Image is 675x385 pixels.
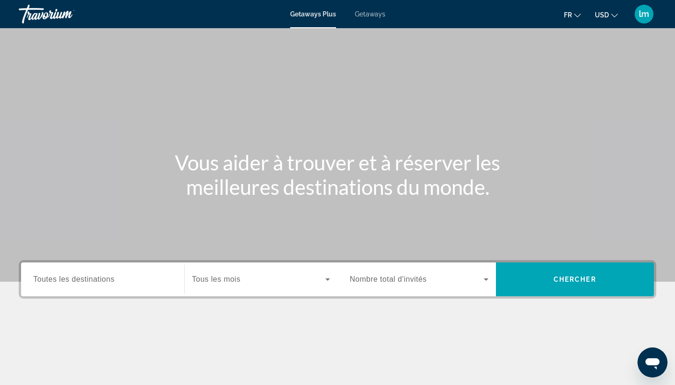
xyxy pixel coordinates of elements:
a: Travorium [19,2,112,26]
button: Change language [564,8,581,22]
a: Getaways Plus [290,10,336,18]
a: Getaways [355,10,385,18]
button: User Menu [632,4,656,24]
span: USD [595,11,609,19]
span: fr [564,11,572,19]
span: Chercher [554,276,596,283]
iframe: Bouton de lancement de la fenêtre de messagerie [637,347,667,377]
button: Change currency [595,8,618,22]
span: Tous les mois [192,275,240,283]
div: Search widget [21,262,654,296]
button: Chercher [496,262,654,296]
span: Nombre total d'invités [350,275,427,283]
span: Toutes les destinations [33,275,114,283]
span: lm [639,9,649,19]
h1: Vous aider à trouver et à réserver les meilleures destinations du monde. [162,150,513,199]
